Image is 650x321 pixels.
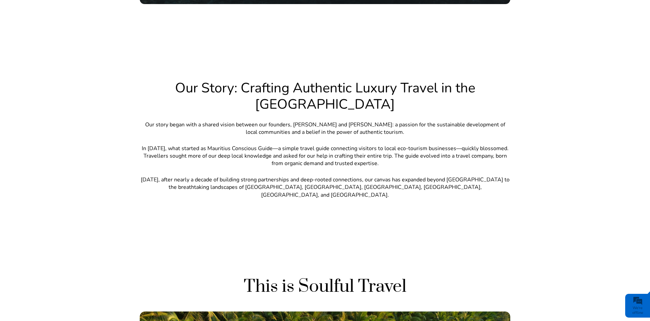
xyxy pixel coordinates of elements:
[140,275,510,298] h2: This is Soulful Travel
[140,80,510,112] h1: Our Story: Crafting Authentic Luxury Travel in the [GEOGRAPHIC_DATA]
[140,176,510,199] p: [DATE], after nearly a decade of building strong partnerships and deep-rooted connections, our ca...
[627,306,648,315] div: We're offline
[140,121,510,136] p: Our story began with a shared vision between our founders, [PERSON_NAME] and [PERSON_NAME]: a pas...
[140,145,510,167] p: In [DATE], what started as Mauritius Conscious Guide—a simple travel guide connecting visitors to...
